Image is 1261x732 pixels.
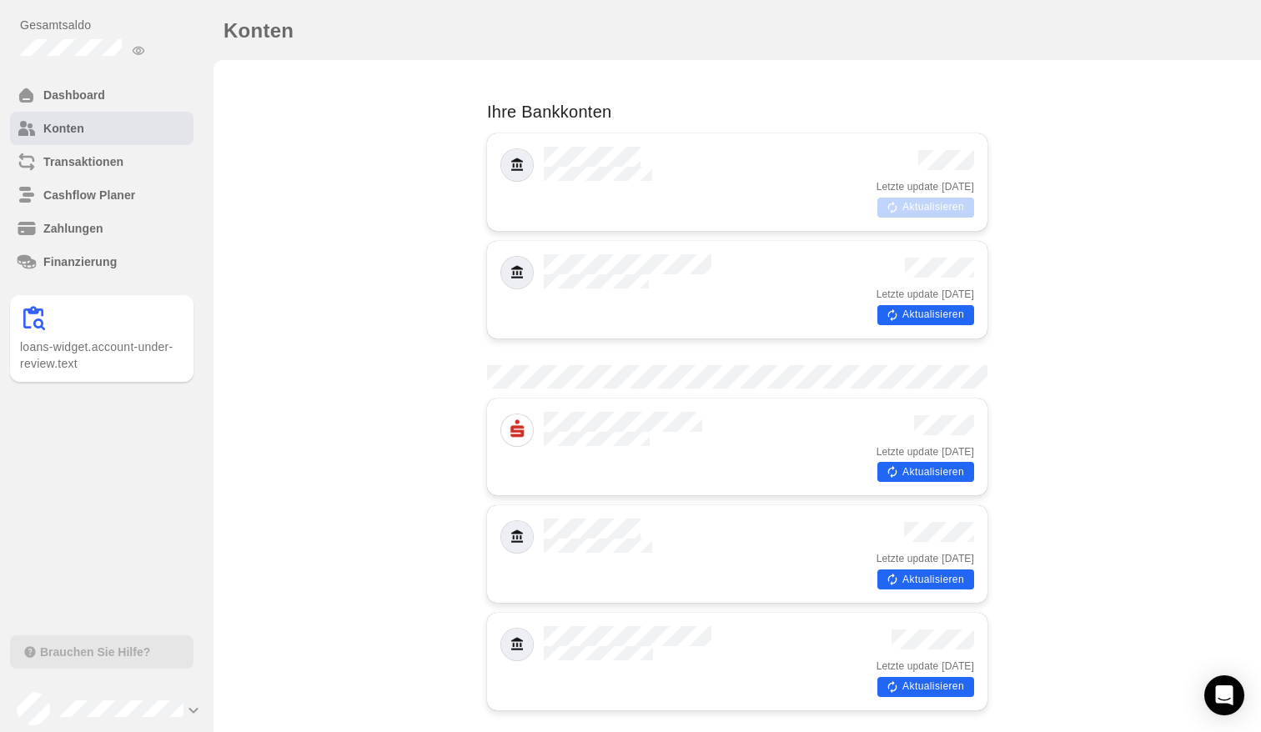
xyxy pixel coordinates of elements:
h6: Dashboard [43,87,187,103]
p: loans-widget.account-under-review.text [20,338,183,372]
a: Transaktionen [10,145,193,178]
div: Intercom-Nachrichtendienst öffnen [1204,675,1244,715]
span: [DATE] [942,552,974,565]
p: Ihre Bankkonten [487,100,987,123]
img: Sparkasse.png [501,414,533,446]
div: Letzte update [877,552,974,565]
button: Aktualisieren [877,677,974,697]
img: Default.png [501,521,533,553]
a: Konten [10,112,193,145]
h6: Finanzierung [43,253,187,270]
button: Aktualisieren [877,305,974,325]
a: Cashflow Planer [10,178,193,212]
div: Letzte update [877,288,974,301]
button: Aktualisieren [877,462,974,482]
div: Letzte update [877,659,974,673]
img: Default.png [501,149,533,181]
div: Letzte update [877,180,974,193]
span: [DATE] [942,445,974,459]
img: Default.png [501,629,533,660]
span: [DATE] [942,659,974,673]
span: [DATE] [942,180,974,193]
a: Zahlungen [10,212,193,245]
h1: Konten [224,13,294,48]
h6: Transaktionen [43,153,187,170]
button: Brauchen Sie Hilfe? [10,635,193,669]
h6: Konten [43,120,187,137]
span: [DATE] [942,288,974,301]
a: Dashboard [10,78,193,112]
button: Balance ausblenden [128,40,148,60]
h6: Zahlungen [43,220,187,237]
a: Finanzierung [10,245,193,278]
button: Aktualisieren [877,569,974,589]
p: Gesamtsaldo [20,17,193,33]
h6: Cashflow Planer [43,187,187,203]
div: Letzte update [877,445,974,459]
img: Default.png [501,257,533,288]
